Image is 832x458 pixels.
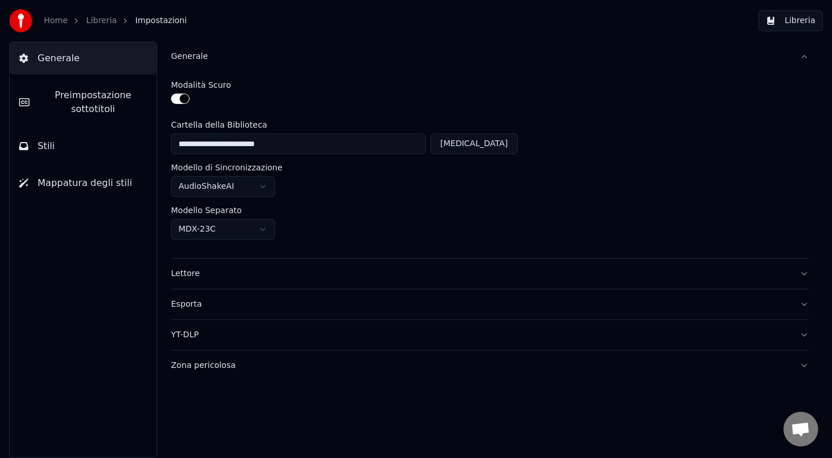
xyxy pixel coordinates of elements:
a: Home [44,15,68,27]
button: [MEDICAL_DATA] [430,133,518,154]
button: Mappatura degli stili [10,167,157,199]
button: Zona pericolosa [171,351,809,381]
label: Cartella della Biblioteca [171,121,518,129]
button: Generale [171,42,809,72]
label: Modalità Scuro [171,81,231,89]
label: Modello di Sincronizzazione [171,163,283,172]
button: Esporta [171,289,809,319]
img: youka [9,9,32,32]
span: Mappatura degli stili [38,176,132,190]
div: Esporta [171,299,790,310]
button: Lettore [171,259,809,289]
label: Modello Separato [171,206,242,214]
span: Generale [38,51,80,65]
div: Zona pericolosa [171,360,790,371]
span: Preimpostazione sottotitoli [39,88,147,116]
button: Generale [10,42,157,75]
div: YT-DLP [171,329,790,341]
a: Libreria [86,15,117,27]
button: Preimpostazione sottotitoli [10,79,157,125]
div: Lettore [171,268,790,280]
div: Generale [171,72,809,258]
nav: breadcrumb [44,15,187,27]
button: YT-DLP [171,320,809,350]
button: Libreria [759,10,823,31]
button: Stili [10,130,157,162]
div: Generale [171,51,790,62]
div: Aprire la chat [783,412,818,446]
span: Impostazioni [135,15,187,27]
span: Stili [38,139,55,153]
